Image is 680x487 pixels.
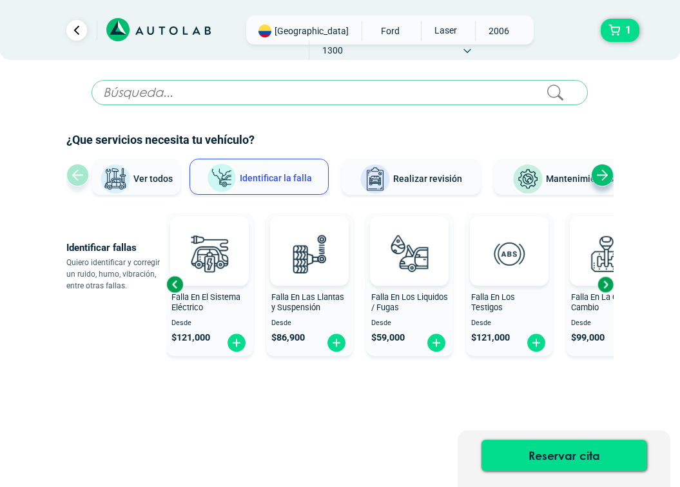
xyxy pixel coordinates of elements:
[590,219,628,257] img: AD0BCuuxAAAAAElFTkSuQmCC
[494,159,633,195] button: Mantenimientos
[258,25,271,37] img: Flag of COLOMBIA
[165,275,184,294] div: Previous slide
[422,21,467,39] span: LASER
[166,213,253,356] button: Falla En El Sistema Eléctrico Desde $121,000
[66,132,614,148] h2: ¿Que servicios necesita tu vehículo?
[601,19,639,42] button: 1
[512,164,543,195] img: Mantenimientos
[471,332,510,343] span: $ 121,000
[275,25,349,37] span: [GEOGRAPHIC_DATA]
[481,440,646,471] button: Reservar cita
[371,319,448,328] span: Desde
[546,174,614,184] span: Mantenimientos
[66,20,87,41] a: Ir al paso anterior
[481,225,538,282] img: diagnostic_diagnostic_abs-v3.svg
[171,319,248,328] span: Desde
[226,333,247,353] img: fi_plus-circle2.svg
[466,213,553,356] button: Falla En Los Testigos Desde $121,000
[281,225,338,282] img: diagnostic_suspension-v3.svg
[371,332,405,343] span: $ 59,000
[92,80,588,105] input: Búsqueda...
[190,219,229,257] img: AD0BCuuxAAAAAElFTkSuQmCC
[596,275,615,294] div: Next slide
[393,174,462,184] span: Realizar revisión
[591,164,614,186] div: Next slide
[133,174,173,184] span: Ver todos
[471,319,548,328] span: Desde
[571,319,648,328] span: Desde
[366,213,453,356] button: Falla En Los Liquidos / Fugas Desde $59,000
[426,333,447,353] img: fi_plus-circle2.svg
[390,219,429,257] img: AD0BCuuxAAAAAElFTkSuQmCC
[266,213,353,356] button: Falla En Las Llantas y Suspensión Desde $86,900
[342,159,481,195] button: Realizar revisión
[371,292,448,313] span: Falla En Los Liquidos / Fugas
[171,292,240,313] span: Falla En El Sistema Eléctrico
[471,292,515,313] span: Falla En Los Testigos
[360,164,391,195] img: Realizar revisión
[490,219,529,257] img: AD0BCuuxAAAAAElFTkSuQmCC
[309,41,355,60] span: 1300
[526,333,547,353] img: fi_plus-circle2.svg
[100,164,131,195] img: Ver todos
[290,219,329,257] img: AD0BCuuxAAAAAElFTkSuQmCC
[171,332,210,343] span: $ 121,000
[271,332,305,343] span: $ 86,900
[92,159,180,195] button: Ver todos
[381,225,438,282] img: diagnostic_gota-de-sangre-v3.svg
[622,19,634,41] span: 1
[240,172,312,183] span: Identificar la falla
[181,225,238,282] img: diagnostic_bombilla-v3.svg
[581,225,637,282] img: diagnostic_caja-de-cambios-v3.svg
[326,333,347,353] img: fi_plus-circle2.svg
[206,163,237,194] img: Identificar la falla
[189,159,329,195] button: Identificar la falla
[66,239,166,257] p: Identificar fallas
[367,21,413,41] span: FORD
[476,21,521,41] span: 2006
[271,292,344,313] span: Falla En Las Llantas y Suspensión
[571,332,605,343] span: $ 99,000
[571,292,639,313] span: Falla En La Caja de Cambio
[566,213,653,356] button: Falla En La Caja de Cambio Desde $99,000
[271,319,348,328] span: Desde
[66,257,166,292] p: Quiero identificar y corregir un ruido, humo, vibración, entre otras fallas.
